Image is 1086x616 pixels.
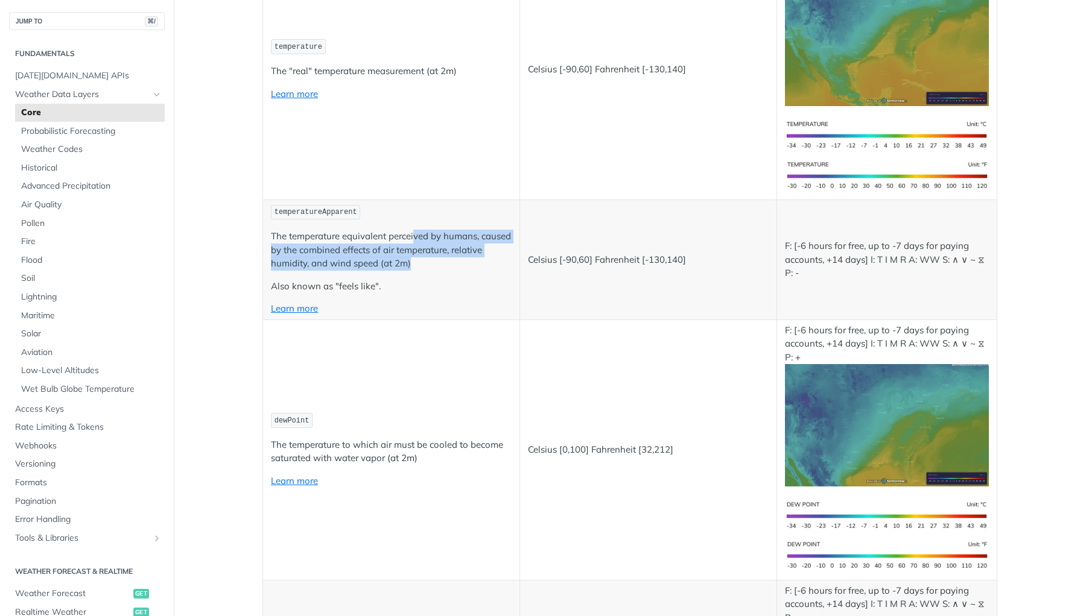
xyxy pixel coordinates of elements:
span: Expand image [785,39,989,50]
p: The temperature equivalent perceived by humans, caused by the combined effects of air temperature... [271,230,512,271]
span: Expand image [785,509,989,520]
a: Solar [15,325,165,343]
span: Weather Data Layers [15,89,149,101]
span: Error Handling [15,514,162,526]
span: temperatureApparent [275,208,357,216]
span: [DATE][DOMAIN_NAME] APIs [15,70,162,82]
a: Learn more [271,475,318,486]
span: get [133,589,149,599]
p: F: [-6 hours for free, up to -7 days for paying accounts, +14 days] I: T I M R A: WW S: ∧ ∨ ~ ⧖ P: - [785,239,989,280]
span: Webhooks [15,440,162,452]
span: temperature [275,43,322,51]
a: Fire [15,233,165,251]
span: Weather Forecast [15,588,130,600]
p: Celsius [0,100] Fahrenheit [32,212] [528,443,769,457]
span: Historical [21,162,162,174]
button: Show subpages for Tools & Libraries [152,533,162,543]
a: Soil [15,269,165,288]
p: The temperature to which air must be cooled to become saturated with water vapor (at 2m) [271,438,512,465]
span: Flood [21,254,162,266]
button: Hide subpages for Weather Data Layers [152,90,162,99]
button: JUMP TO⌘/ [9,12,165,30]
span: Advanced Precipitation [21,180,162,192]
p: Celsius [-90,60] Fahrenheit [-130,140] [528,63,769,77]
a: Flood [15,251,165,269]
h2: Weather Forecast & realtime [9,566,165,577]
a: [DATE][DOMAIN_NAME] APIs [9,67,165,85]
a: Aviation [15,344,165,362]
span: Air Quality [21,199,162,211]
a: Low-Level Altitudes [15,362,165,380]
a: Maritime [15,307,165,325]
span: Access Keys [15,403,162,415]
a: Access Keys [9,400,165,418]
span: Expand image [785,169,989,180]
a: Advanced Precipitation [15,177,165,195]
a: Versioning [9,455,165,473]
span: Probabilistic Forecasting [21,125,162,137]
span: Solar [21,328,162,340]
h2: Fundamentals [9,48,165,59]
span: Versioning [15,458,162,470]
a: Air Quality [15,196,165,214]
a: Learn more [271,303,318,314]
a: Rate Limiting & Tokens [9,418,165,436]
span: Core [21,107,162,119]
span: Soil [21,272,162,284]
span: dewPoint [275,416,310,425]
span: Weather Codes [21,143,162,156]
span: Aviation [21,347,162,359]
a: Formats [9,474,165,492]
a: Webhooks [9,437,165,455]
a: Tools & LibrariesShow subpages for Tools & Libraries [9,529,165,547]
a: Error Handling [9,511,165,529]
span: ⌘/ [145,16,158,27]
a: Weather Data LayersHide subpages for Weather Data Layers [9,86,165,104]
a: Lightning [15,288,165,306]
a: Historical [15,159,165,177]
span: Maritime [21,310,162,322]
a: Weather Forecastget [9,585,165,603]
span: Pagination [15,495,162,508]
span: Rate Limiting & Tokens [15,421,162,433]
a: Weather Codes [15,140,165,159]
span: Tools & Libraries [15,532,149,544]
a: Pollen [15,215,165,233]
p: F: [-6 hours for free, up to -7 days for paying accounts, +14 days] I: T I M R A: WW S: ∧ ∨ ~ ⧖ P: + [785,324,989,486]
span: Expand image [785,419,989,430]
span: Expand image [785,128,989,140]
a: Probabilistic Forecasting [15,122,165,140]
a: Pagination [9,492,165,511]
a: Core [15,104,165,122]
p: The "real" temperature measurement (at 2m) [271,64,512,78]
span: Low-Level Altitudes [21,365,162,377]
p: Also known as "feels like". [271,280,512,294]
span: Fire [21,236,162,248]
a: Learn more [271,88,318,99]
a: Wet Bulb Globe Temperature [15,380,165,398]
span: Lightning [21,291,162,303]
p: Celsius [-90,60] Fahrenheit [-130,140] [528,253,769,267]
span: Expand image [785,549,989,561]
span: Pollen [21,218,162,230]
span: Wet Bulb Globe Temperature [21,383,162,395]
span: Formats [15,477,162,489]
